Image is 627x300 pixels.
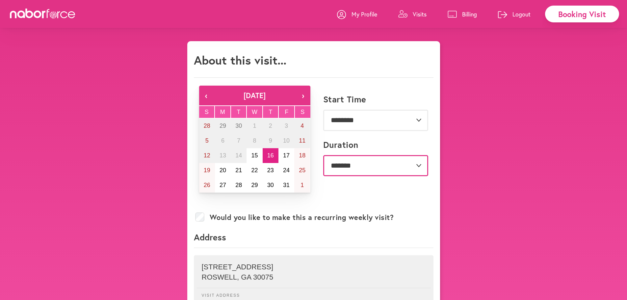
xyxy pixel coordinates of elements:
[231,163,247,178] button: October 21, 2025
[300,109,304,115] abbr: Saturday
[545,6,619,22] div: Booking Visit
[247,133,262,148] button: October 8, 2025
[247,163,262,178] button: October 22, 2025
[215,119,231,133] button: September 29, 2025
[413,10,427,18] p: Visits
[205,137,209,144] abbr: October 5, 2025
[263,178,278,193] button: October 30, 2025
[194,232,433,248] p: Address
[278,133,294,148] button: October 10, 2025
[204,152,210,159] abbr: October 12, 2025
[235,167,242,174] abbr: October 21, 2025
[448,4,477,24] a: Billing
[283,152,290,159] abbr: October 17, 2025
[199,148,215,163] button: October 12, 2025
[220,182,226,188] abbr: October 27, 2025
[247,148,262,163] button: October 15, 2025
[251,152,258,159] abbr: October 15, 2025
[251,182,258,188] abbr: October 29, 2025
[252,109,257,115] abbr: Wednesday
[285,109,288,115] abbr: Friday
[220,123,226,129] abbr: September 29, 2025
[237,109,240,115] abbr: Tuesday
[283,137,290,144] abbr: October 10, 2025
[214,86,296,105] button: [DATE]
[220,109,225,115] abbr: Monday
[202,273,426,282] p: ROSWELL , GA 30075
[267,182,274,188] abbr: October 30, 2025
[204,182,210,188] abbr: October 26, 2025
[263,148,278,163] button: October 16, 2025
[199,86,214,105] button: ‹
[220,152,226,159] abbr: October 13, 2025
[263,163,278,178] button: October 23, 2025
[294,148,310,163] button: October 18, 2025
[278,148,294,163] button: October 17, 2025
[283,182,290,188] abbr: October 31, 2025
[253,137,256,144] abbr: October 8, 2025
[294,178,310,193] button: November 1, 2025
[269,137,272,144] abbr: October 9, 2025
[267,167,274,174] abbr: October 23, 2025
[237,137,240,144] abbr: October 7, 2025
[323,140,358,150] label: Duration
[231,178,247,193] button: October 28, 2025
[267,152,274,159] abbr: October 16, 2025
[269,109,273,115] abbr: Thursday
[278,119,294,133] button: October 3, 2025
[296,86,310,105] button: ›
[294,119,310,133] button: October 4, 2025
[299,137,305,144] abbr: October 11, 2025
[299,167,305,174] abbr: October 25, 2025
[337,4,377,24] a: My Profile
[283,167,290,174] abbr: October 24, 2025
[269,123,272,129] abbr: October 2, 2025
[263,133,278,148] button: October 9, 2025
[221,137,224,144] abbr: October 6, 2025
[263,119,278,133] button: October 2, 2025
[512,10,531,18] p: Logout
[498,4,531,24] a: Logout
[235,182,242,188] abbr: October 28, 2025
[210,213,394,222] label: Would you like to make this a recurring weekly visit?
[199,119,215,133] button: September 28, 2025
[215,133,231,148] button: October 6, 2025
[253,123,256,129] abbr: October 1, 2025
[278,163,294,178] button: October 24, 2025
[231,119,247,133] button: September 30, 2025
[251,167,258,174] abbr: October 22, 2025
[205,109,209,115] abbr: Sunday
[299,152,305,159] abbr: October 18, 2025
[202,263,426,271] p: [STREET_ADDRESS]
[220,167,226,174] abbr: October 20, 2025
[204,123,210,129] abbr: September 28, 2025
[462,10,477,18] p: Billing
[215,148,231,163] button: October 13, 2025
[247,178,262,193] button: October 29, 2025
[323,94,366,104] label: Start Time
[352,10,377,18] p: My Profile
[215,178,231,193] button: October 27, 2025
[215,163,231,178] button: October 20, 2025
[294,163,310,178] button: October 25, 2025
[204,167,210,174] abbr: October 19, 2025
[300,182,304,188] abbr: November 1, 2025
[231,133,247,148] button: October 7, 2025
[199,178,215,193] button: October 26, 2025
[294,133,310,148] button: October 11, 2025
[235,152,242,159] abbr: October 14, 2025
[278,178,294,193] button: October 31, 2025
[235,123,242,129] abbr: September 30, 2025
[300,123,304,129] abbr: October 4, 2025
[197,288,431,298] p: Visit Address
[247,119,262,133] button: October 1, 2025
[398,4,427,24] a: Visits
[199,133,215,148] button: October 5, 2025
[199,163,215,178] button: October 19, 2025
[194,53,286,67] h1: About this visit...
[231,148,247,163] button: October 14, 2025
[285,123,288,129] abbr: October 3, 2025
